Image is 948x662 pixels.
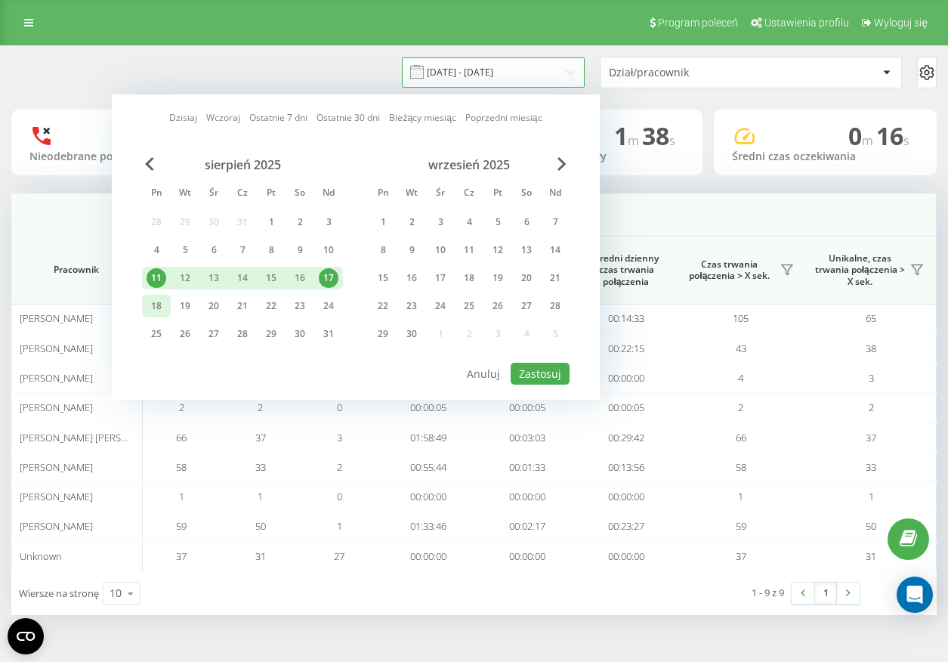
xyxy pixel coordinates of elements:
[175,240,195,260] div: 5
[317,183,340,206] abbr: niedziela
[465,110,542,125] a: Poprzedni miesiąc
[862,132,876,149] span: m
[174,183,196,206] abbr: wtorek
[206,110,240,125] a: Wczoraj
[512,239,541,261] div: sob 13 wrz 2025
[257,295,286,317] div: pt 22 sie 2025
[372,183,394,206] abbr: poniedziałek
[483,295,512,317] div: pt 26 wrz 2025
[577,482,676,512] td: 00:00:00
[459,363,508,385] button: Anuluj
[402,268,422,288] div: 16
[286,267,314,289] div: sob 16 sie 2025
[426,295,455,317] div: śr 24 wrz 2025
[628,132,642,149] span: m
[577,422,676,452] td: 00:29:42
[459,268,479,288] div: 18
[869,490,874,503] span: 1
[142,295,171,317] div: pon 18 sie 2025
[577,333,676,363] td: 00:22:15
[577,304,676,333] td: 00:14:33
[814,252,906,288] span: Unikalne, czas trwania połączenia > X sek.
[145,157,154,171] span: Previous Month
[373,296,393,316] div: 22
[642,119,675,152] span: 38
[736,431,746,444] span: 66
[866,549,876,563] span: 31
[255,431,266,444] span: 37
[290,240,310,260] div: 9
[171,267,199,289] div: wt 12 sie 2025
[290,268,310,288] div: 16
[379,422,478,452] td: 01:58:49
[228,323,257,345] div: czw 28 sie 2025
[459,240,479,260] div: 11
[455,295,483,317] div: czw 25 wrz 2025
[897,577,933,613] div: Open Intercom Messenger
[373,324,393,344] div: 29
[175,268,195,288] div: 12
[258,490,263,503] span: 1
[20,460,93,474] span: [PERSON_NAME]
[20,519,93,533] span: [PERSON_NAME]
[738,371,743,385] span: 4
[369,323,397,345] div: pon 29 wrz 2025
[286,211,314,234] div: sob 2 sie 2025
[261,240,281,260] div: 8
[488,212,508,232] div: 5
[545,296,565,316] div: 28
[455,211,483,234] div: czw 4 wrz 2025
[20,401,93,414] span: [PERSON_NAME]
[866,519,876,533] span: 50
[458,183,480,206] abbr: czwartek
[257,211,286,234] div: pt 1 sie 2025
[233,240,252,260] div: 7
[431,268,450,288] div: 17
[314,267,343,289] div: ndz 17 sie 2025
[764,17,849,29] span: Ustawienia profilu
[290,324,310,344] div: 30
[455,239,483,261] div: czw 11 wrz 2025
[397,295,426,317] div: wt 23 wrz 2025
[257,267,286,289] div: pt 15 sie 2025
[478,393,577,422] td: 00:00:05
[199,239,228,261] div: śr 6 sie 2025
[577,393,676,422] td: 00:00:05
[314,239,343,261] div: ndz 10 sie 2025
[614,119,642,152] span: 1
[110,586,122,601] div: 10
[20,490,93,503] span: [PERSON_NAME]
[402,240,422,260] div: 9
[577,453,676,482] td: 00:13:56
[286,239,314,261] div: sob 9 sie 2025
[373,268,393,288] div: 15
[478,453,577,482] td: 00:01:33
[179,401,184,414] span: 2
[588,252,664,288] span: Średni dzienny czas trwania połączenia
[736,549,746,563] span: 37
[736,460,746,474] span: 58
[609,67,789,79] div: Dział/pracownik
[373,240,393,260] div: 8
[515,183,538,206] abbr: sobota
[175,296,195,316] div: 19
[869,371,874,385] span: 3
[517,296,536,316] div: 27
[488,268,508,288] div: 19
[459,296,479,316] div: 25
[541,239,570,261] div: ndz 14 wrz 2025
[738,401,743,414] span: 2
[147,324,166,344] div: 25
[171,323,199,345] div: wt 26 sie 2025
[286,295,314,317] div: sob 23 sie 2025
[431,212,450,232] div: 3
[20,371,93,385] span: [PERSON_NAME]
[257,323,286,345] div: pt 29 sie 2025
[557,157,567,171] span: Next Month
[255,460,266,474] span: 33
[337,460,342,474] span: 2
[866,342,876,355] span: 38
[866,311,876,325] span: 65
[171,295,199,317] div: wt 19 sie 2025
[147,268,166,288] div: 11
